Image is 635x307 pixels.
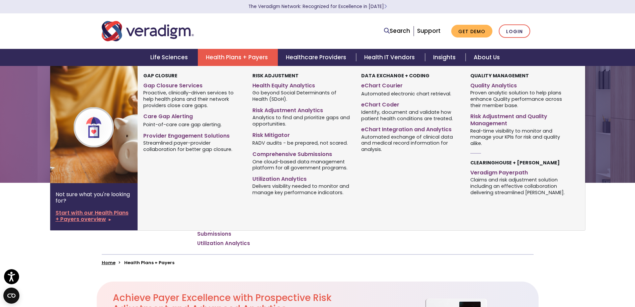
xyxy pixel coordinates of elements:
[384,3,387,10] span: Learn More
[252,80,351,89] a: Health Equity Analytics
[361,124,460,133] a: eChart Integration and Analytics
[56,210,132,222] a: Start with our Health Plans + Payers overview
[470,167,569,176] a: Veradigm Payerpath
[143,80,242,89] a: Gap Closure Services
[470,89,569,109] span: Proven analytic solution to help plans enhance Quality performance across their member base.
[425,49,466,66] a: Insights
[197,240,250,247] a: Utilization Analytics
[384,26,410,35] a: Search
[470,127,569,147] span: Real-time visibility to monitor and manage your KPIs for risk and quality alike.
[470,72,529,79] strong: Quality Management
[361,108,460,122] span: Identify, document and validate how patient health conditions are treated.
[143,110,242,120] a: Care Gap Alerting
[356,49,425,66] a: Health IT Vendors
[361,133,460,153] span: Automated exchange of clinical data and medical record information for analysis.
[252,72,299,79] strong: Risk Adjustment
[470,176,569,196] span: Claims and risk adjustment solution including an effective collaboration delivering streamlined [...
[252,104,351,114] a: Risk Adjustment Analytics
[466,49,508,66] a: About Us
[361,72,429,79] strong: Data Exchange + Coding
[361,99,460,108] a: eChart Coder
[143,130,242,140] a: Provider Engagement Solutions
[470,159,560,166] strong: Clearinghouse + [PERSON_NAME]
[102,259,115,266] a: Home
[361,80,460,89] a: eChart Courier
[278,49,356,66] a: Healthcare Providers
[252,89,351,102] span: Go beyond Social Determinants of Health (SDoH).
[143,140,242,153] span: Streamlined payer-provider collaboration for better gap closure.
[252,173,351,183] a: Utilization Analytics
[197,224,271,237] a: Comprehensive Submissions
[252,129,351,139] a: Risk Mitigator
[56,191,132,204] p: Not sure what you're looking for?
[252,148,351,158] a: Comprehensive Submissions
[470,80,569,89] a: Quality Analytics
[50,66,158,183] img: Health Plan Payers
[143,121,222,128] span: Point-of-care care gap alerting.
[248,3,387,10] a: The Veradigm Network: Recognized for Excellence in [DATE]Learn More
[102,20,194,42] img: Veradigm logo
[143,89,242,109] span: Proactive, clinically-driven services to help health plans and their network providers close care...
[198,49,278,66] a: Health Plans + Payers
[499,24,530,38] a: Login
[142,49,198,66] a: Life Sciences
[470,110,569,127] a: Risk Adjustment and Quality Management
[143,72,177,79] strong: Gap Closure
[361,90,451,97] span: Automated electronic chart retrieval.
[252,114,351,127] span: Analytics to find and prioritize gaps and opportunities.
[252,140,348,146] span: RADV audits - be prepared, not scared.
[417,27,441,35] a: Support
[3,288,19,304] button: Open CMP widget
[252,158,351,171] span: One cloud-based data management platform for all government programs.
[451,25,492,38] a: Get Demo
[252,183,351,196] span: Delivers visibility needed to monitor and manage key performance indicators.
[506,259,627,299] iframe: Drift Chat Widget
